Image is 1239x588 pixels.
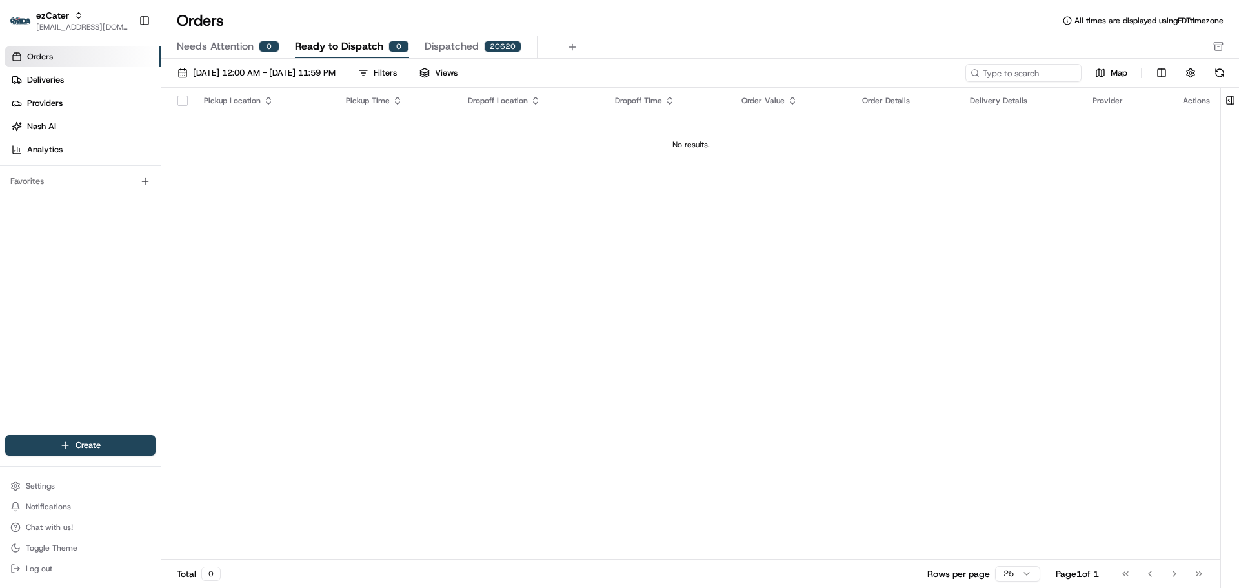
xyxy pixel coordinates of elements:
[177,10,224,31] h1: Orders
[5,518,156,536] button: Chat with us!
[5,477,156,495] button: Settings
[27,51,53,63] span: Orders
[862,96,949,106] div: Order Details
[5,435,156,456] button: Create
[388,41,409,52] div: 0
[26,563,52,574] span: Log out
[76,440,101,451] span: Create
[5,560,156,578] button: Log out
[5,46,161,67] a: Orders
[13,188,34,208] img: Bea Lacdao
[970,96,1072,106] div: Delivery Details
[177,567,221,581] div: Total
[26,502,71,512] span: Notifications
[109,255,119,265] div: 💻
[27,144,63,156] span: Analytics
[741,96,841,106] div: Order Value
[122,254,207,267] span: API Documentation
[295,39,383,54] span: Ready to Dispatch
[114,200,141,210] span: [DATE]
[27,74,64,86] span: Deliveries
[1074,15,1224,26] span: All times are displayed using EDT timezone
[34,83,213,97] input: Clear
[927,567,990,580] p: Rows per page
[1211,64,1229,82] button: Refresh
[201,567,221,581] div: 0
[107,200,112,210] span: •
[13,13,39,39] img: Nash
[414,64,463,82] button: Views
[36,22,128,32] button: [EMAIL_ADDRESS][DOMAIN_NAME]
[219,127,235,143] button: Start new chat
[374,67,397,79] div: Filters
[5,171,156,192] div: Favorites
[259,41,279,52] div: 0
[1087,65,1136,81] button: Map
[1111,67,1127,79] span: Map
[352,64,403,82] button: Filters
[13,52,235,72] p: Welcome 👋
[26,522,73,532] span: Chat with us!
[468,96,594,106] div: Dropoff Location
[36,9,69,22] button: ezCater
[27,121,56,132] span: Nash AI
[425,39,479,54] span: Dispatched
[40,200,105,210] span: [PERSON_NAME]
[26,481,55,491] span: Settings
[5,5,134,36] button: ezCaterezCater[EMAIL_ADDRESS][DOMAIN_NAME]
[10,17,31,25] img: ezCater
[27,123,50,147] img: 1753817452368-0c19585d-7be3-40d9-9a41-2dc781b3d1eb
[615,96,721,106] div: Dropoff Time
[172,64,341,82] button: [DATE] 12:00 AM - [DATE] 11:59 PM
[91,285,156,295] a: Powered byPylon
[5,116,161,137] a: Nash AI
[5,93,161,114] a: Providers
[965,64,1082,82] input: Type to search
[13,255,23,265] div: 📗
[204,96,325,106] div: Pickup Location
[166,139,1215,150] div: No results.
[5,498,156,516] button: Notifications
[13,168,86,178] div: Past conversations
[177,39,254,54] span: Needs Attention
[193,67,336,79] span: [DATE] 12:00 AM - [DATE] 11:59 PM
[200,165,235,181] button: See all
[1056,567,1099,580] div: Page 1 of 1
[58,123,212,136] div: Start new chat
[13,123,36,147] img: 1736555255976-a54dd68f-1ca7-489b-9aae-adbdc363a1c4
[5,139,161,160] a: Analytics
[435,67,458,79] span: Views
[346,96,447,106] div: Pickup Time
[27,97,63,109] span: Providers
[484,41,521,52] div: 20620
[26,543,77,553] span: Toggle Theme
[5,70,161,90] a: Deliveries
[58,136,177,147] div: We're available if you need us!
[26,254,99,267] span: Knowledge Base
[26,201,36,211] img: 1736555255976-a54dd68f-1ca7-489b-9aae-adbdc363a1c4
[5,539,156,557] button: Toggle Theme
[8,248,104,272] a: 📗Knowledge Base
[1093,96,1162,106] div: Provider
[1183,96,1210,106] div: Actions
[104,248,212,272] a: 💻API Documentation
[128,285,156,295] span: Pylon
